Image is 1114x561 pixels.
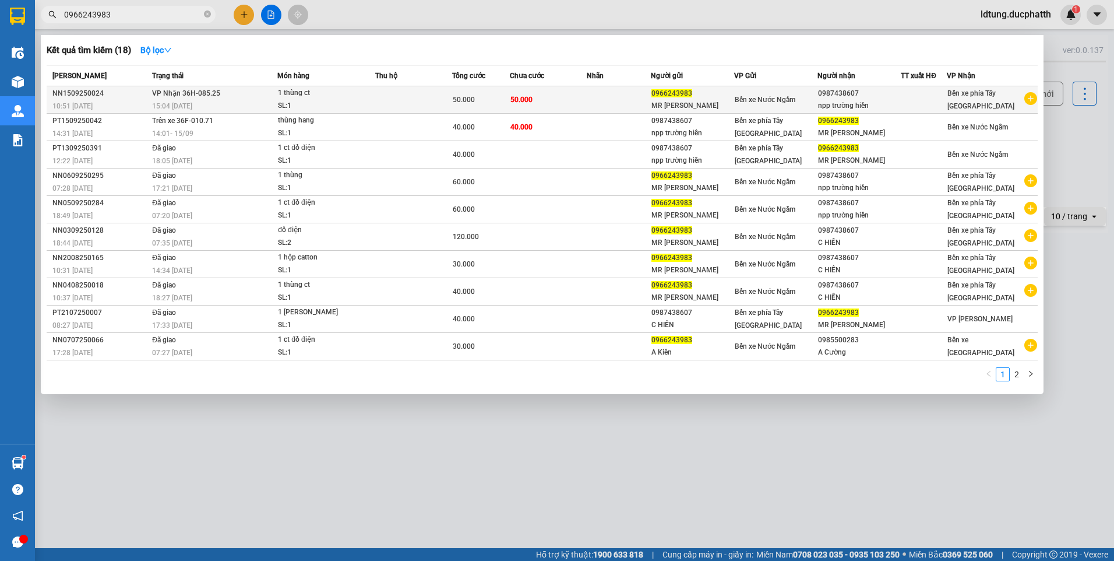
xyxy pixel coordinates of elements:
[164,46,172,54] span: down
[152,102,192,110] span: 15:04 [DATE]
[47,44,131,57] h3: Kết quả tìm kiếm ( 18 )
[278,224,365,237] div: đồ điện
[453,287,475,296] span: 40.000
[735,342,795,350] span: Bến xe Nước Ngầm
[152,199,176,207] span: Đã giao
[453,150,475,159] span: 40.000
[1024,92,1037,105] span: plus-circle
[817,72,855,80] span: Người nhận
[152,308,176,317] span: Đã giao
[818,87,900,100] div: 0987438607
[52,197,149,209] div: NN0509250284
[453,315,475,323] span: 40.000
[651,115,734,127] div: 0987438607
[278,169,365,182] div: 1 thùng
[52,279,149,292] div: NN0408250018
[1024,174,1037,187] span: plus-circle
[818,319,900,331] div: MR [PERSON_NAME]
[510,123,533,131] span: 40.000
[651,142,734,155] div: 0987438607
[735,205,795,213] span: Bến xe Nước Ngầm
[152,321,192,329] span: 17:33 [DATE]
[735,96,795,104] span: Bến xe Nước Ngầm
[651,237,734,249] div: MR [PERSON_NAME]
[152,226,176,234] span: Đã giao
[818,155,900,167] div: MR [PERSON_NAME]
[735,260,795,268] span: Bến xe Nước Ngầm
[947,315,1013,323] span: VP [PERSON_NAME]
[278,292,365,304] div: SL: 1
[818,252,900,264] div: 0987438607
[587,72,604,80] span: Nhãn
[52,102,93,110] span: 10:51 [DATE]
[818,100,900,112] div: npp trường hiền
[52,157,93,165] span: 12:22 [DATE]
[278,142,365,155] div: 1 ct đồ điện
[452,72,485,80] span: Tổng cước
[52,142,149,155] div: PT1309250391
[375,72,397,80] span: Thu hộ
[152,171,176,180] span: Đã giao
[278,209,365,222] div: SL: 1
[278,114,365,127] div: thùng hang
[1024,257,1037,269] span: plus-circle
[651,264,734,276] div: MR [PERSON_NAME]
[152,129,193,138] span: 14:01 - 15/09
[278,127,365,140] div: SL: 1
[152,294,192,302] span: 18:27 [DATE]
[278,319,365,332] div: SL: 1
[453,260,475,268] span: 30.000
[52,87,149,100] div: NN1509250024
[651,89,692,97] span: 0966243983
[278,237,365,250] div: SL: 2
[453,205,475,213] span: 60.000
[1024,202,1037,215] span: plus-circle
[52,267,93,275] span: 10:31 [DATE]
[48,10,57,19] span: search
[651,254,692,262] span: 0966243983
[278,182,365,195] div: SL: 1
[818,237,900,249] div: C HIỀN
[12,537,23,548] span: message
[947,199,1014,220] span: Bến xe phía Tây [GEOGRAPHIC_DATA]
[204,10,211,17] span: close-circle
[818,308,859,317] span: 0966243983
[1024,367,1038,381] li: Next Page
[1024,367,1038,381] button: right
[947,89,1014,110] span: Bến xe phía Tây [GEOGRAPHIC_DATA]
[152,157,192,165] span: 18:05 [DATE]
[52,239,93,247] span: 18:44 [DATE]
[985,370,992,377] span: left
[735,144,802,165] span: Bến xe phía Tây [GEOGRAPHIC_DATA]
[651,182,734,194] div: MR [PERSON_NAME]
[12,47,24,59] img: warehouse-icon
[818,225,900,237] div: 0987438607
[152,117,213,125] span: Trên xe 36F-010.71
[818,144,859,152] span: 0966243983
[12,105,24,117] img: warehouse-icon
[52,307,149,319] div: PT2107250007
[818,209,900,222] div: npp trường hiền
[735,178,795,186] span: Bến xe Nước Ngầm
[64,8,202,21] input: Tìm tên, số ĐT hoặc mã đơn
[735,308,802,329] span: Bến xe phía Tây [GEOGRAPHIC_DATA]
[947,171,1014,192] span: Bến xe phía Tây [GEOGRAPHIC_DATA]
[1027,370,1034,377] span: right
[52,321,93,329] span: 08:27 [DATE]
[818,197,900,209] div: 0987438607
[651,292,734,304] div: MR [PERSON_NAME]
[278,155,365,167] div: SL: 1
[278,87,365,100] div: 1 thùng ct
[12,76,24,88] img: warehouse-icon
[651,72,683,80] span: Người gửi
[278,334,365,346] div: 1 ct đồ điện
[152,349,192,357] span: 07:27 [DATE]
[982,367,996,381] button: left
[278,279,365,292] div: 1 thùng ct
[140,45,172,55] strong: Bộ lọc
[52,170,149,182] div: NN0609250295
[947,254,1014,275] span: Bến xe phía Tây [GEOGRAPHIC_DATA]
[996,368,1009,381] a: 1
[818,127,900,139] div: MR [PERSON_NAME]
[152,239,192,247] span: 07:35 [DATE]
